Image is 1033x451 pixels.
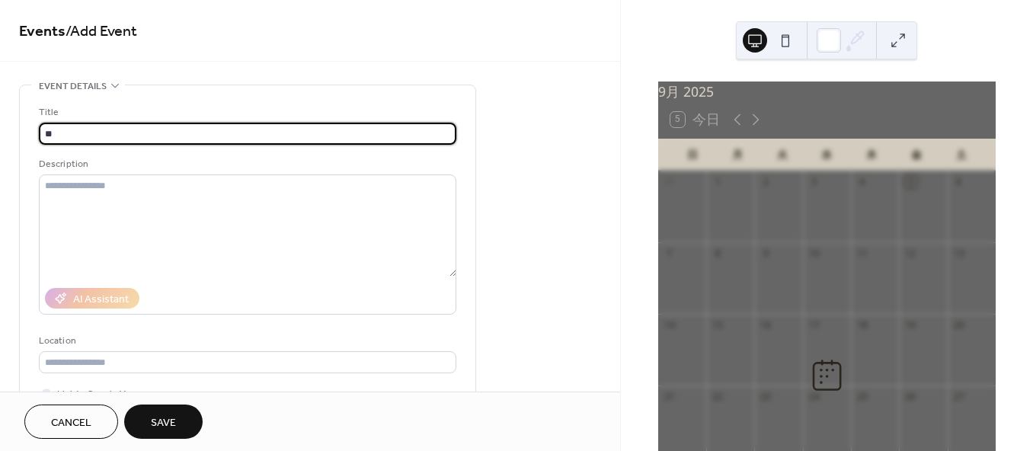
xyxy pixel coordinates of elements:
[808,390,820,403] div: 24
[39,78,107,94] span: Event details
[804,139,849,170] div: 水
[715,139,760,170] div: 月
[808,318,820,331] div: 17
[952,175,965,188] div: 6
[658,82,996,101] div: 9月 2025
[894,139,939,170] div: 金
[760,318,772,331] div: 16
[856,247,869,260] div: 11
[51,415,91,431] span: Cancel
[904,247,917,260] div: 12
[760,247,772,260] div: 9
[849,139,894,170] div: 木
[952,247,965,260] div: 13
[760,390,772,403] div: 23
[760,139,804,170] div: 火
[151,415,176,431] span: Save
[712,390,724,403] div: 22
[904,318,917,331] div: 19
[952,390,965,403] div: 27
[66,17,137,46] span: / Add Event
[57,386,141,402] span: Link to Google Maps
[24,405,118,439] button: Cancel
[663,247,676,260] div: 7
[856,175,869,188] div: 4
[712,175,724,188] div: 1
[663,175,676,188] div: 31
[808,175,820,188] div: 3
[904,390,917,403] div: 26
[670,139,715,170] div: 日
[808,247,820,260] div: 10
[39,156,453,172] div: Description
[760,175,772,188] div: 2
[39,104,453,120] div: Title
[952,318,965,331] div: 20
[663,390,676,403] div: 21
[39,333,453,349] div: Location
[19,17,66,46] a: Events
[712,318,724,331] div: 15
[939,139,983,170] div: 土
[904,175,917,188] div: 5
[856,318,869,331] div: 18
[663,318,676,331] div: 14
[712,247,724,260] div: 8
[856,390,869,403] div: 25
[124,405,203,439] button: Save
